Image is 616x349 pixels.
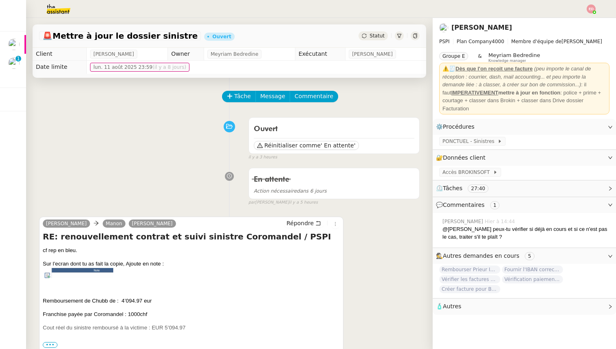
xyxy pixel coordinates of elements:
[42,31,53,41] span: 🚨
[439,275,500,283] span: Vérifier les factures non réglées
[168,48,204,61] td: Owner
[43,311,147,317] span: Franchise payée par Coromandel : 1000chf
[443,303,461,309] span: Autres
[433,248,616,264] div: 🕵️Autres demandes en cours 5
[43,261,340,279] span: Sur l’ecran dont tu as fait la copie, Ajoute en note :
[17,56,20,63] p: 1
[502,266,563,274] span: Fournir l'IBAN correct à l'assureur
[15,56,21,61] nz-badge-sup: 1
[457,39,492,44] span: Plan Company
[43,220,90,227] a: [PERSON_NAME]
[43,325,185,331] span: Cout réel du sinistre remboursé à la victime : EUR 5’094.97
[436,185,495,191] span: ⏲️
[234,92,251,101] span: Tâche
[129,220,176,227] a: [PERSON_NAME]
[488,59,526,63] span: Knowledge manager
[352,50,393,58] span: [PERSON_NAME]
[451,90,561,96] strong: mettre à jour en fonction
[442,225,609,241] div: @[PERSON_NAME] peux-tu vérifier si déjà en cours et si ce n'est pas le cas, traiter s'il te plaît ?
[43,298,152,304] span: Remboursement de Chubb de : 4’094.97 eur
[433,197,616,213] div: 💬Commentaires 1
[490,201,500,209] nz-tag: 1
[254,188,327,194] span: dans 6 jours
[433,119,616,135] div: ⚙️Procédures
[284,219,324,228] button: Répondre
[439,52,468,60] nz-tag: Groupe E
[433,180,616,196] div: ⏲️Tâches 27:40
[436,122,478,132] span: ⚙️
[442,65,606,112] div: ⚠️🧾 : il faut : police + prime + courtage + classer dans Brokin + classer dans Drive dossier Fact...
[33,61,87,74] td: Date limite
[502,275,563,283] span: Vérification paiements WYCC et [PERSON_NAME]
[8,39,20,50] img: users%2Fo4K84Ijfr6OOM0fa5Hz4riIOf4g2%2Favatar%2FChatGPT%20Image%201%20aou%CC%82t%202025%2C%2010_2...
[286,219,314,227] span: Répondre
[439,266,500,274] span: Rembourser Prieur Immo SA et annuler contrat
[436,202,503,208] span: 💬
[442,66,591,88] em: (peu importe le canal de réception : courrier, dash, mail accounting... et peu importe la demande...
[264,141,321,149] span: Réinitialiser comme
[443,123,475,130] span: Procédures
[211,50,258,58] span: Meyriam Bedredine
[485,218,517,225] span: Hier à 14:44
[433,299,616,314] div: 🧴Autres
[254,125,278,133] span: Ouvert
[93,63,186,71] span: lun. 11 août 2025 23:59
[249,199,255,206] span: par
[295,92,333,101] span: Commentaire
[260,92,285,101] span: Message
[290,91,338,102] button: Commentaire
[488,52,540,63] app-user-label: Knowledge manager
[443,185,462,191] span: Tâches
[436,303,461,309] span: 🧴
[511,39,562,44] span: Membre d'équipe de
[442,168,493,176] span: Accès BROKINSOFT
[254,176,289,183] span: En attente
[468,184,488,193] nz-tag: 27:40
[8,57,20,69] img: users%2FTDxDvmCjFdN3QFePFNGdQUcJcQk1%2Favatar%2F0cfb3a67-8790-4592-a9ec-92226c678442
[33,48,87,61] td: Client
[43,342,57,348] span: •••
[442,218,485,225] span: [PERSON_NAME]
[321,141,355,149] span: ' En attente'
[43,268,113,279] img: image006.png
[436,153,489,162] span: 🔐
[43,231,340,242] h4: RE: renouvellement contrat et suivi sinistre Coromandel / PSPI
[103,220,125,227] a: Manon
[212,34,231,39] div: Ouvert
[255,91,290,102] button: Message
[249,199,318,206] small: [PERSON_NAME]
[222,91,256,102] button: Tâche
[43,247,77,253] span: cf rep en bleu.
[439,37,609,46] span: [PERSON_NAME]
[295,48,345,61] td: Exécutant
[525,252,535,260] nz-tag: 5
[93,50,134,58] span: [PERSON_NAME]
[42,32,198,40] span: Mettre à jour le dossier sinistre
[433,150,616,166] div: 🔐Données client
[455,66,532,72] u: Dès que l'on reçoit une facture
[488,52,540,58] span: Meyriam Bedredine
[439,285,500,293] span: Créer facture pour BELTERA
[451,90,498,96] u: IMPERATIVEMENT
[436,252,538,259] span: 🕵️
[439,23,448,32] img: users%2FNmPW3RcGagVdwlUj0SIRjiM8zA23%2Favatar%2Fb3e8f68e-88d8-429d-a2bd-00fb6f2d12db
[443,154,486,161] span: Données client
[478,52,482,63] span: &
[254,188,297,194] span: Action nécessaire
[443,202,484,208] span: Commentaires
[289,199,318,206] span: il y a 5 heures
[254,141,359,150] button: Réinitialiser comme' En attente'
[451,24,512,31] a: [PERSON_NAME]
[249,154,277,161] span: il y a 3 heures
[587,4,596,13] img: svg
[443,252,519,259] span: Autres demandes en cours
[442,137,497,145] span: PONCTUEL - Sinistres
[492,39,504,44] span: 4000
[439,39,450,44] span: PSPI
[152,64,186,70] span: (il y a 8 jours)
[370,33,385,39] span: Statut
